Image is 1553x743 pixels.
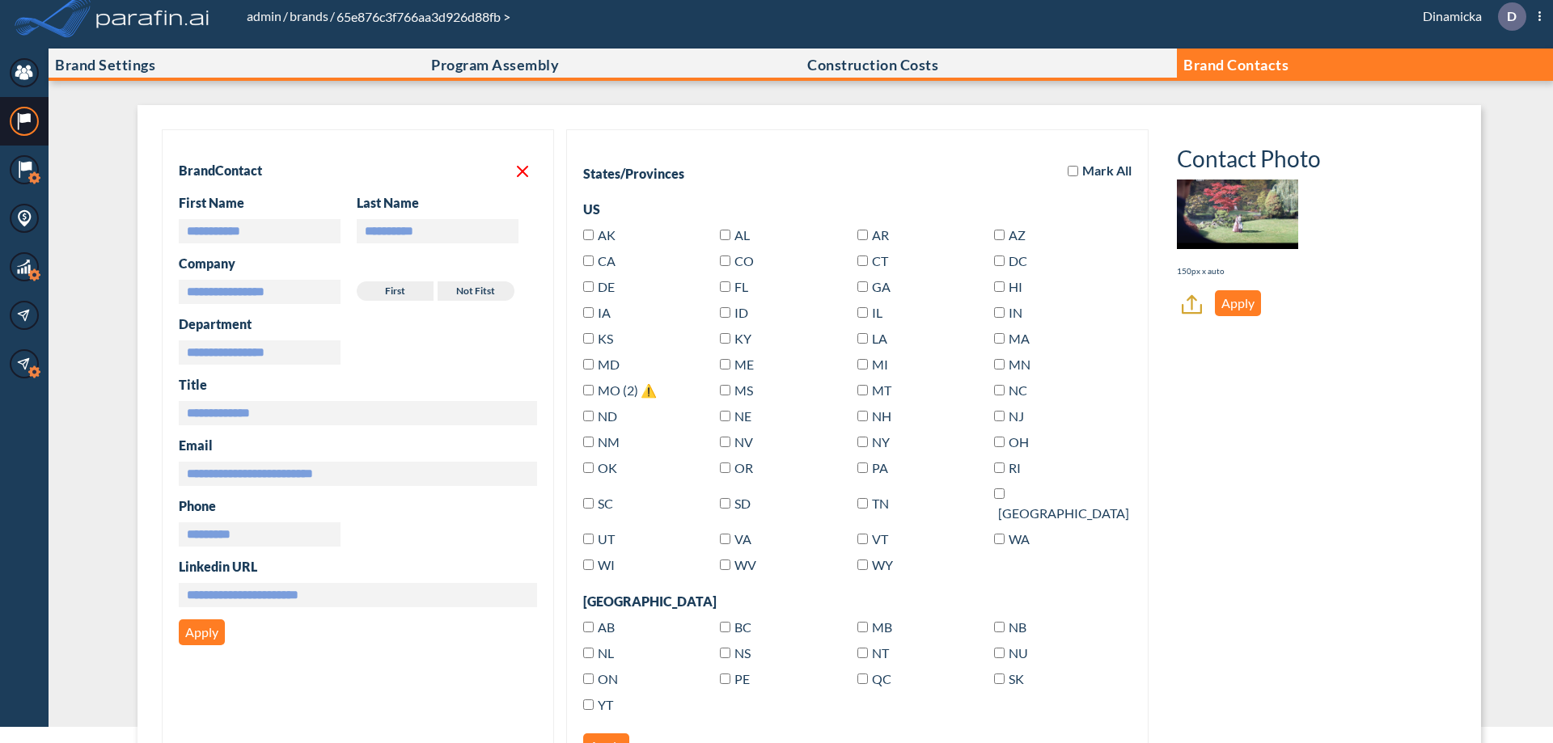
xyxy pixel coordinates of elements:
span: Kentucky(US) [734,331,751,346]
span: District of Columbia(US) [1009,253,1027,268]
span: Virginia(US) [734,531,751,547]
button: Apply [179,619,225,645]
span: Mark All [1082,163,1132,179]
span: Quebec(Canada) [872,671,891,686]
span: Indiana(US) [1009,305,1022,320]
span: Alaska(US) [598,227,616,243]
input: TN [857,498,868,509]
input: WV [720,559,730,570]
input: MT [857,385,868,395]
span: Delaware(US) [598,279,615,294]
input: KY [720,333,730,344]
h3: Company [179,255,537,272]
input: NB [994,622,1005,632]
span: Idaho(US) [734,305,748,320]
span: Wisconsin(US) [598,557,615,572]
div: Dinamicka [1399,2,1541,31]
span: Alberta(Canada) [598,619,615,635]
li: / [288,6,335,26]
span: New Hampshire(US) [872,408,891,424]
input: IL [857,307,868,318]
span: Nevada(US) [734,434,753,450]
span: New York(US) [872,434,890,450]
input: OH [994,437,1005,447]
button: Program Assembly [425,49,801,81]
h3: Contact Photo [1177,146,1321,173]
span: Utah(US) [598,531,615,547]
input: MD [583,359,594,369]
div: US [583,201,1132,217]
span: Mississippi(US) [734,382,753,398]
input: WY [857,559,868,570]
input: NS [720,648,730,658]
h3: First Name [179,195,357,211]
input: CA [583,255,594,266]
span: Nebraska(US) [734,408,751,424]
input: Mark All [1068,166,1078,176]
input: [GEOGRAPHIC_DATA] [994,488,1005,499]
span: New Jersey(US) [1009,408,1024,424]
span: Illinois(US) [872,305,882,320]
input: SC [583,498,594,509]
span: Prince Edward Island(Canada) [734,671,750,686]
input: SK [994,673,1005,684]
input: NU [994,648,1005,658]
span: Iowa(US) [598,305,611,320]
input: NE [720,411,730,421]
span: Manitoba(Canada) [872,619,892,635]
span: Texas(US) [998,505,1129,521]
span: North Dakota(US) [598,408,617,424]
p: D [1507,9,1517,23]
label: Not fitst [438,281,514,301]
input: DC [994,255,1005,266]
span: Pennsylvania(US) [872,460,888,475]
button: Brand Contacts [1177,49,1553,81]
input: SD [720,498,730,509]
span: Vermont(US) [872,531,888,547]
span: Wyoming(US) [872,557,893,572]
span: Oklahoma(US) [598,460,617,475]
input: RI [994,462,1005,473]
input: MB [857,622,868,632]
span: Georgia(US) [872,279,891,294]
div: States/Provinces [583,166,684,182]
input: NH [857,411,868,421]
input: WI [583,559,594,570]
h3: Email [179,437,537,454]
input: BC [720,622,730,632]
span: South Dakota(US) [734,496,751,511]
h3: Title [179,377,537,393]
p: 150px x auto [1177,265,1225,277]
span: Ontario(Canada) [598,671,618,686]
span: Washington(US) [1009,531,1030,547]
input: MS [720,385,730,395]
span: Newfoundland and Labrador(Canada) [598,645,614,661]
input: OK [583,462,594,473]
p: Construction Costs [807,57,938,73]
a: brands [288,8,330,23]
input: MN [994,359,1005,369]
input: HI [994,281,1005,292]
p: Brand Contacts [1183,57,1289,73]
input: OR [720,462,730,473]
h3: Department [179,316,537,332]
input: YT [583,699,594,710]
a: admin [245,8,283,23]
div: [GEOGRAPHIC_DATA] [583,593,1132,610]
input: CO [720,255,730,266]
button: Brand Settings [49,49,425,81]
span: Saskatchewan(Canada) [1009,671,1024,686]
input: MO (2) ⚠️ [583,385,594,395]
span: Nunavut(Canada) [1009,645,1028,661]
input: DE [583,281,594,292]
input: GA [857,281,868,292]
span: Northwest Territories(Canada) [872,645,889,661]
input: AR [857,230,868,240]
button: Apply [1215,290,1261,316]
span: British Columbia(Canada) [734,619,751,635]
input: NM [583,437,594,447]
input: NY [857,437,868,447]
input: NL [583,648,594,658]
h3: Last Name [357,195,535,211]
input: UT [583,534,594,544]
